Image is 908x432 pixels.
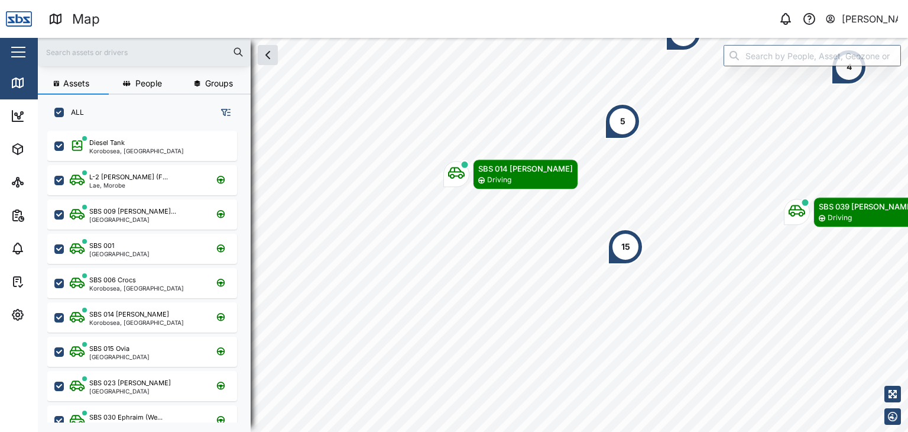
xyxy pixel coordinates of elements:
[64,108,84,117] label: ALL
[89,285,184,291] div: Korobosea, [GEOGRAPHIC_DATA]
[45,43,244,61] input: Search assets or drivers
[89,388,171,394] div: [GEOGRAPHIC_DATA]
[487,175,511,186] div: Driving
[847,60,852,73] div: 4
[605,104,640,139] div: Map marker
[31,109,84,122] div: Dashboard
[31,176,59,189] div: Sites
[620,115,625,128] div: 5
[31,308,73,321] div: Settings
[608,229,643,265] div: Map marker
[89,241,114,251] div: SBS 001
[89,310,169,320] div: SBS 014 [PERSON_NAME]
[621,240,630,253] div: 15
[63,79,89,88] span: Assets
[6,6,32,32] img: Main Logo
[89,138,125,148] div: Diesel Tank
[135,79,162,88] span: People
[31,76,57,89] div: Map
[31,143,67,156] div: Assets
[478,163,573,175] div: SBS 014 [PERSON_NAME]
[842,12,899,27] div: [PERSON_NAME]
[89,172,168,182] div: L-2 [PERSON_NAME] (F...
[89,148,184,154] div: Korobosea, [GEOGRAPHIC_DATA]
[825,11,899,27] button: [PERSON_NAME]
[443,159,578,189] div: Map marker
[89,354,150,360] div: [GEOGRAPHIC_DATA]
[31,209,71,222] div: Reports
[89,251,150,257] div: [GEOGRAPHIC_DATA]
[89,412,163,423] div: SBS 030 Ephraim (We...
[89,207,176,217] div: SBS 009 [PERSON_NAME]...
[724,45,901,66] input: Search by People, Asset, Geozone or Place
[38,38,908,432] canvas: Map
[831,49,867,85] div: Map marker
[205,79,233,88] span: Groups
[31,242,67,255] div: Alarms
[828,212,852,224] div: Driving
[31,275,63,288] div: Tasks
[89,275,136,285] div: SBS 006 Crocs
[89,320,184,325] div: Korobosea, [GEOGRAPHIC_DATA]
[72,9,100,30] div: Map
[89,182,168,188] div: Lae, Morobe
[89,217,176,223] div: [GEOGRAPHIC_DATA]
[89,378,171,388] div: SBS 023 [PERSON_NAME]
[47,127,250,423] div: grid
[89,344,129,354] div: SBS 015 Ovia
